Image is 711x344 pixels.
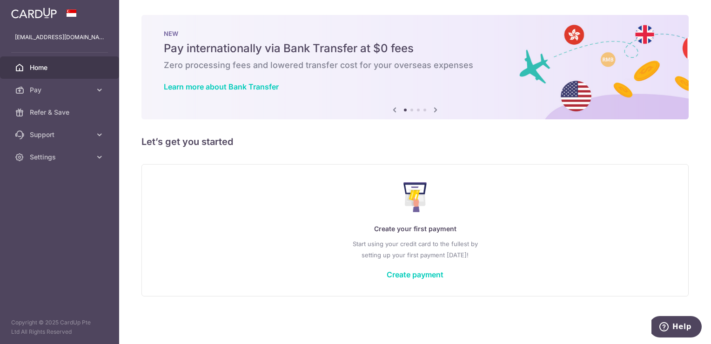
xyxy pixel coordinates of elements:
[30,108,91,117] span: Refer & Save
[141,15,689,119] img: Bank transfer banner
[164,30,666,37] p: NEW
[164,60,666,71] h6: Zero processing fees and lowered transfer cost for your overseas expenses
[164,41,666,56] h5: Pay internationally via Bank Transfer at $0 fees
[141,134,689,149] h5: Let’s get you started
[164,82,279,91] a: Learn more about Bank Transfer
[15,33,104,42] p: [EMAIL_ADDRESS][DOMAIN_NAME]
[161,238,670,261] p: Start using your credit card to the fullest by setting up your first payment [DATE]!
[11,7,57,19] img: CardUp
[30,63,91,72] span: Home
[30,85,91,95] span: Pay
[651,316,702,339] iframe: Opens a widget where you can find more information
[30,130,91,139] span: Support
[161,223,670,234] p: Create your first payment
[403,182,427,212] img: Make Payment
[387,270,443,279] a: Create payment
[30,152,91,162] span: Settings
